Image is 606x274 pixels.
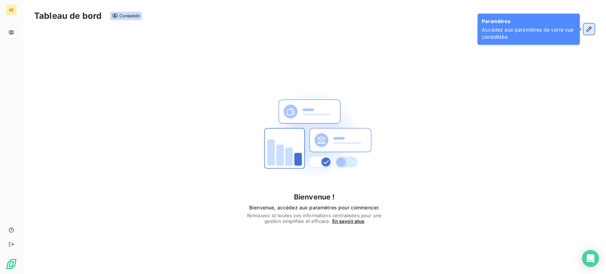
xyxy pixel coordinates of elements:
span: Bienvenue, accédez aux paramètres pour commencer. [246,204,383,211]
img: Logo LeanPay [6,258,17,270]
span: En savoir plus [332,218,364,224]
h3: Tableau de bord [34,10,102,22]
img: First time [258,78,371,191]
span: Consolidé [110,12,142,20]
span: Accédez aux paramètres de votre vue consolidée. [482,26,575,40]
div: Open Intercom Messenger [582,250,599,267]
div: SE [6,4,17,16]
h4: Bienvenue ! [246,191,383,203]
span: Paramètres [482,18,575,26]
span: Retrouvez ici toutes vos informations centralisées pour une gestion simplifiée et efficace. [246,213,383,224]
